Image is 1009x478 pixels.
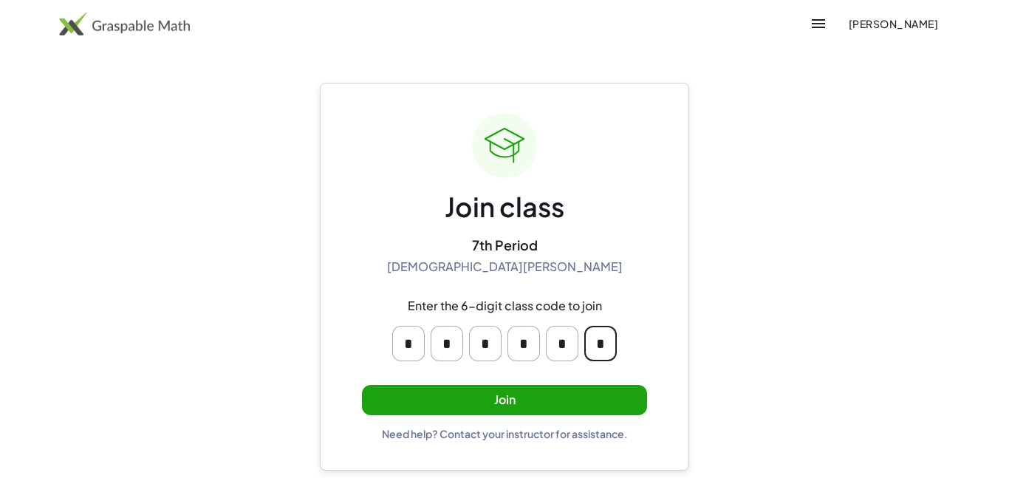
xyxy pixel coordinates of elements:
div: [DEMOGRAPHIC_DATA][PERSON_NAME] [387,259,623,275]
input: Please enter OTP character 2 [431,326,463,361]
input: Please enter OTP character 5 [546,326,578,361]
span: [PERSON_NAME] [848,17,938,30]
div: Enter the 6-digit class code to join [408,298,602,314]
input: Please enter OTP character 4 [507,326,540,361]
button: Join [362,385,647,415]
div: Join class [445,190,564,225]
input: Please enter OTP character 1 [392,326,425,361]
div: Need help? Contact your instructor for assistance. [382,427,628,440]
div: 7th Period [472,236,538,253]
input: Please enter OTP character 6 [584,326,617,361]
button: [PERSON_NAME] [836,10,950,37]
input: Please enter OTP character 3 [469,326,502,361]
